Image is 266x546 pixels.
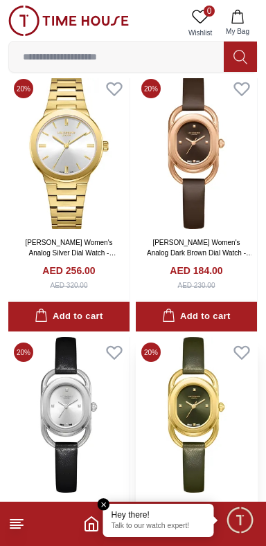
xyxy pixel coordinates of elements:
[14,79,33,98] span: 20 %
[178,280,215,291] div: AED 230.00
[162,309,230,325] div: Add to cart
[8,337,130,493] img: Lee Cooper Women's Analog Silver Dial Watch - LC08055.331
[220,26,255,37] span: My Bag
[8,73,130,229] img: Lee Cooper Women's Analog Silver Dial Watch - LC08133.130
[147,239,253,267] a: [PERSON_NAME] Women's Analog Dark Brown Dial Watch - LC08055.444
[112,509,206,520] div: Hey there!
[25,239,116,267] a: [PERSON_NAME] Women's Analog Silver Dial Watch - LC08133.130
[51,280,88,291] div: AED 320.00
[8,302,130,331] button: Add to cart
[170,264,222,277] h4: AED 184.00
[83,516,100,532] a: Home
[35,309,103,325] div: Add to cart
[98,498,110,511] em: Close tooltip
[8,6,129,36] img: ...
[42,264,95,277] h4: AED 256.00
[204,6,215,17] span: 0
[14,343,33,362] span: 20 %
[136,73,257,229] img: Lee Cooper Women's Analog Dark Brown Dial Watch - LC08055.444
[183,6,218,41] a: 0Wishlist
[141,343,161,362] span: 20 %
[136,302,257,331] button: Add to cart
[141,79,161,98] span: 20 %
[225,505,256,536] div: Chat Widget
[136,337,257,493] img: Lee Cooper Women's Analog Dark Green Dial Watch - LC08055.177
[218,6,258,41] button: My Bag
[183,28,218,38] span: Wishlist
[112,522,206,531] p: Talk to our watch expert!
